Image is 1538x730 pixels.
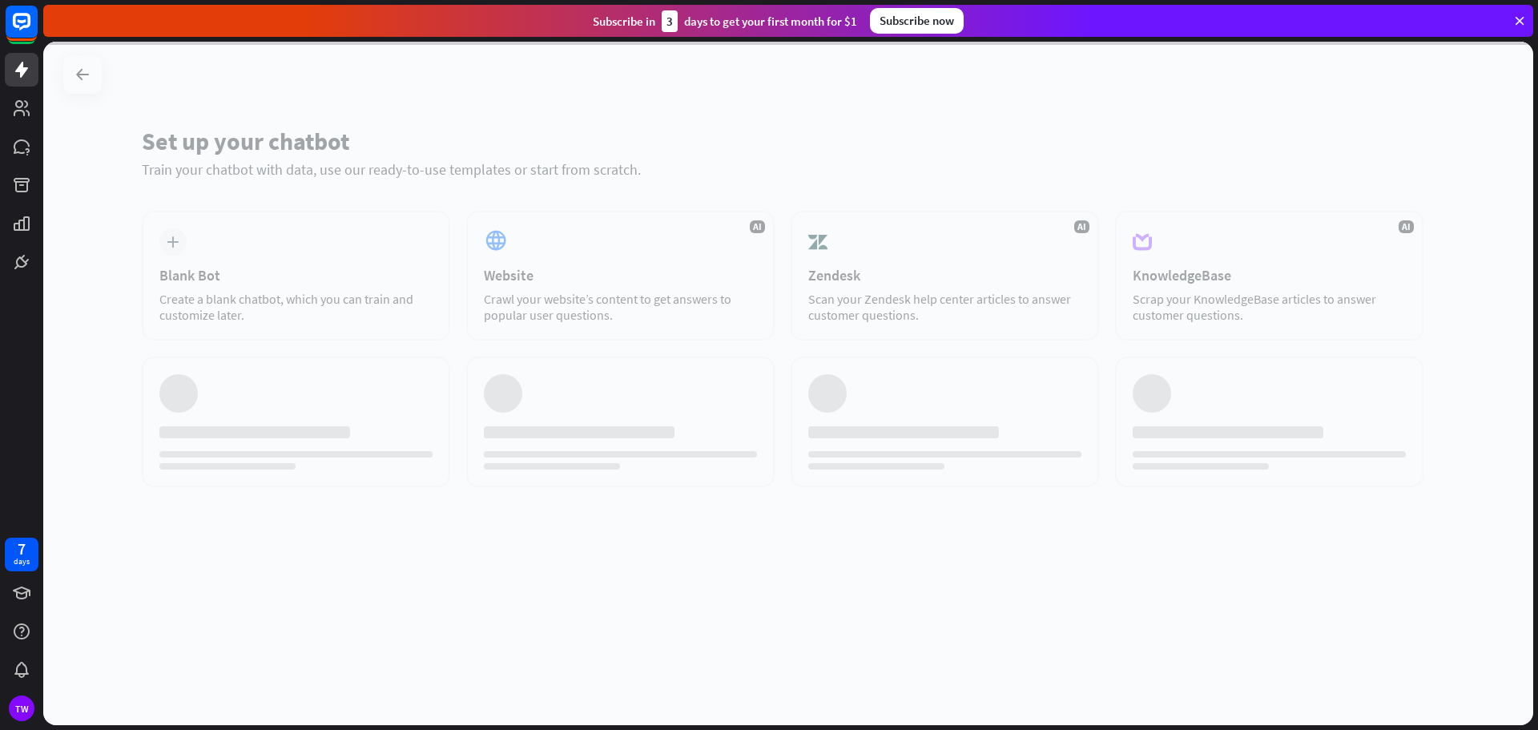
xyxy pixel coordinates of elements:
[5,538,38,571] a: 7 days
[870,8,964,34] div: Subscribe now
[18,542,26,556] div: 7
[662,10,678,32] div: 3
[9,696,34,721] div: TW
[14,556,30,567] div: days
[593,10,857,32] div: Subscribe in days to get your first month for $1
